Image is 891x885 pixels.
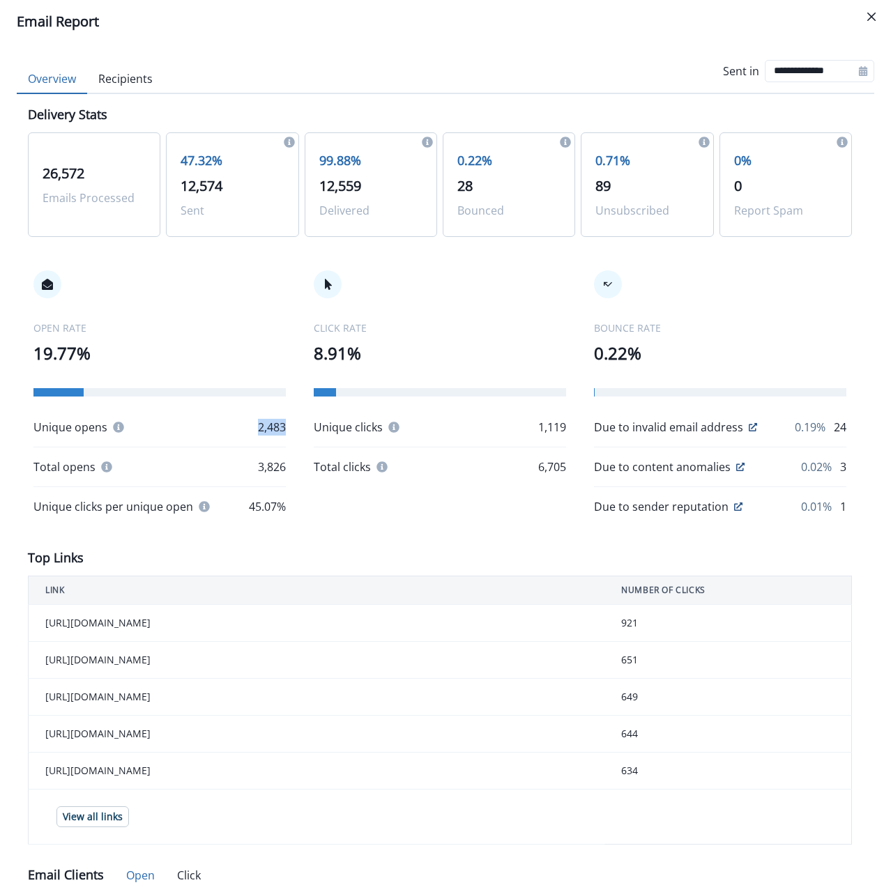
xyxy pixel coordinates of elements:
p: Unique clicks [314,419,383,436]
p: BOUNCE RATE [594,321,846,335]
p: 0.02% [801,459,832,475]
td: 644 [604,716,851,753]
button: Close [860,6,883,28]
p: 0.71% [595,151,699,170]
p: Unsubscribed [595,202,699,219]
p: Top Links [28,548,84,567]
p: Unique clicks per unique open [33,498,193,515]
button: Overview [17,65,87,94]
p: Sent in [723,63,759,79]
p: Total clicks [314,459,371,475]
p: Due to content anomalies [594,459,731,475]
span: 12,574 [181,176,222,195]
p: 0.19% [795,419,825,436]
p: Report Spam [734,202,837,219]
p: 0.22% [457,151,561,170]
p: 0.22% [594,341,846,366]
p: 1,119 [538,419,566,436]
p: Sent [181,202,284,219]
td: [URL][DOMAIN_NAME] [29,753,605,790]
p: Delivery Stats [28,105,107,124]
p: OPEN RATE [33,321,286,335]
td: [URL][DOMAIN_NAME] [29,716,605,753]
th: LINK [29,576,605,605]
p: 45.07% [249,498,286,515]
span: 26,572 [43,164,84,183]
p: 47.32% [181,151,284,170]
p: CLICK RATE [314,321,566,335]
p: 1 [840,498,846,515]
span: 28 [457,176,473,195]
td: [URL][DOMAIN_NAME] [29,605,605,642]
p: 3,826 [258,459,286,475]
button: View all links [56,806,129,827]
td: [URL][DOMAIN_NAME] [29,679,605,716]
p: 8.91% [314,341,566,366]
p: Unique opens [33,419,107,436]
span: 12,559 [319,176,361,195]
button: Recipients [87,65,164,94]
p: 19.77% [33,341,286,366]
td: 649 [604,679,851,716]
span: 89 [595,176,611,195]
p: 6,705 [538,459,566,475]
p: 3 [840,459,846,475]
div: Email Report [17,11,874,32]
td: [URL][DOMAIN_NAME] [29,642,605,679]
th: NUMBER OF CLICKS [604,576,851,605]
p: 24 [834,419,846,436]
p: Due to sender reputation [594,498,729,515]
td: 634 [604,753,851,790]
span: 0 [734,176,742,195]
p: Total opens [33,459,96,475]
p: Bounced [457,202,561,219]
p: Email Clients [28,865,104,884]
p: Due to invalid email address [594,419,743,436]
td: 921 [604,605,851,642]
p: Emails Processed [43,190,146,206]
p: View all links [63,811,123,823]
p: 2,483 [258,419,286,436]
p: 0.01% [801,498,832,515]
p: Delivered [319,202,422,219]
p: 0% [734,151,837,170]
td: 651 [604,642,851,679]
p: 99.88% [319,151,422,170]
